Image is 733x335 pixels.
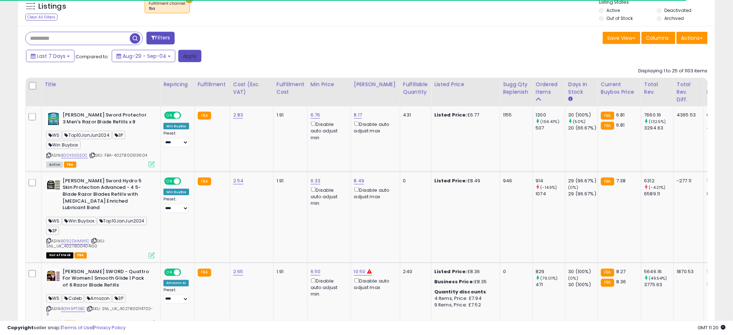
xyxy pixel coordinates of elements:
div: 240 [403,269,426,275]
span: Top10JanJun2024 [97,217,146,225]
small: FBA [601,269,614,277]
label: Out of Stock [607,15,633,21]
div: 29 (96.67%) [568,178,598,184]
button: Save View [603,32,640,44]
div: Total Rev. [644,81,671,96]
span: | SKU: SNL_UK_4027800114702-3 [46,306,153,317]
div: Listed Price [434,81,497,88]
b: [PERSON_NAME] SWORD - Quattro For Women | Smooth Glide | Pack of 6 Razor Blade Refills [63,269,150,291]
span: WS [46,217,61,225]
span: All listings that are currently out of stock and unavailable for purchase on Amazon [46,253,73,259]
span: | SKU: FBA-4027800513604 [89,152,147,158]
div: Displaying 1 to 25 of 1103 items [639,68,708,75]
div: Preset: [163,131,189,147]
div: Win BuyBox [163,123,189,130]
div: 1.91 [277,178,302,184]
div: 6312 [644,178,674,184]
span: Win Buybox [62,217,97,225]
div: £8.49 [434,178,494,184]
label: Deactivated [664,7,691,13]
div: ASIN: [46,112,155,167]
span: OFF [180,269,192,275]
small: Days In Stock. [568,96,573,102]
small: (0%) [568,276,579,281]
div: Current Buybox Price [601,81,638,96]
small: FBA [198,112,211,120]
div: 30 (100%) [568,269,598,275]
div: Disable auto adjust max [354,277,395,291]
label: Active [607,7,620,13]
span: WS [46,131,61,139]
b: [PERSON_NAME] Sword Hydro 5 Skin Protection Advanced - 4 5-Blade Razor Blades Refills with [MEDIC... [63,178,150,213]
div: -277.11 [677,178,698,184]
th: Please note that this number is a calculation based on your required days of coverage and your ve... [500,78,533,106]
b: Quantity discounts [434,289,486,296]
button: Actions [677,32,708,44]
div: Ordered Items [536,81,562,96]
div: 1.91 [277,269,302,275]
small: (-14.9%) [541,185,557,190]
small: (49.54%) [649,276,667,281]
div: Disable auto adjust max [354,186,395,200]
div: Disable auto adjust min [311,120,345,141]
a: 6.50 [311,268,321,276]
a: 8.49 [354,177,365,185]
a: Privacy Policy [94,324,125,331]
div: 507 [536,125,565,131]
div: 7660.16 [644,112,674,118]
div: Sugg Qty Replenish [503,81,530,96]
div: 6589.11 [644,191,674,197]
small: (76.01%) [541,276,558,281]
div: Preset: [163,288,189,304]
div: [PERSON_NAME] [354,81,397,88]
small: (50%) [573,119,586,124]
div: 471 [536,282,565,288]
div: : [434,289,494,296]
span: 3P [46,227,59,235]
span: Fulfillment channel : [149,1,186,12]
div: Disable auto adjust min [311,277,345,298]
button: Apply [178,50,201,62]
div: Min Price [311,81,348,88]
span: 8.27 [616,268,626,275]
strong: Copyright [7,324,34,331]
div: Title [44,81,157,88]
button: Columns [642,32,676,44]
div: 29 (96.67%) [568,191,598,197]
span: Amazon [85,294,112,303]
div: 30 (100%) [568,112,598,118]
div: 946 [503,178,527,184]
div: Disable auto adjust max [354,120,395,134]
div: Preset: [163,197,189,213]
div: Amazon AI [163,280,189,287]
a: 2.83 [233,111,243,119]
a: 6.76 [311,111,320,119]
img: 51m6a+QMqjL._SL40_.jpg [46,112,61,126]
div: £8.35 [434,279,494,285]
span: WS [46,294,61,303]
button: Aug-29 - Sep-04 [112,50,175,62]
small: FBA [601,112,614,120]
div: 829 [536,269,565,275]
img: 41wASElGCKL._SL40_.jpg [46,269,61,283]
div: Fulfillment [198,81,227,88]
a: B004565EOC [61,152,88,158]
div: 4365.53 [677,112,698,118]
span: FBA [64,162,76,168]
div: 3294.63 [644,125,674,131]
small: FBA [198,269,211,277]
span: OFF [180,178,192,184]
button: Last 7 Days [26,50,74,62]
div: Win BuyBox [163,189,189,195]
span: | SKU: SNL_UK_4027800404100 [46,238,105,249]
span: 6.81 [616,111,625,118]
div: 0 [403,178,426,184]
div: seller snap | | [7,325,125,331]
small: (-4.21%) [649,185,666,190]
small: FBA [601,122,614,130]
small: (0%) [568,185,579,190]
div: 1074 [536,191,565,197]
div: 1870.53 [677,269,698,275]
a: Terms of Use [62,324,93,331]
span: 2025-09-12 11:20 GMT [698,324,726,331]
